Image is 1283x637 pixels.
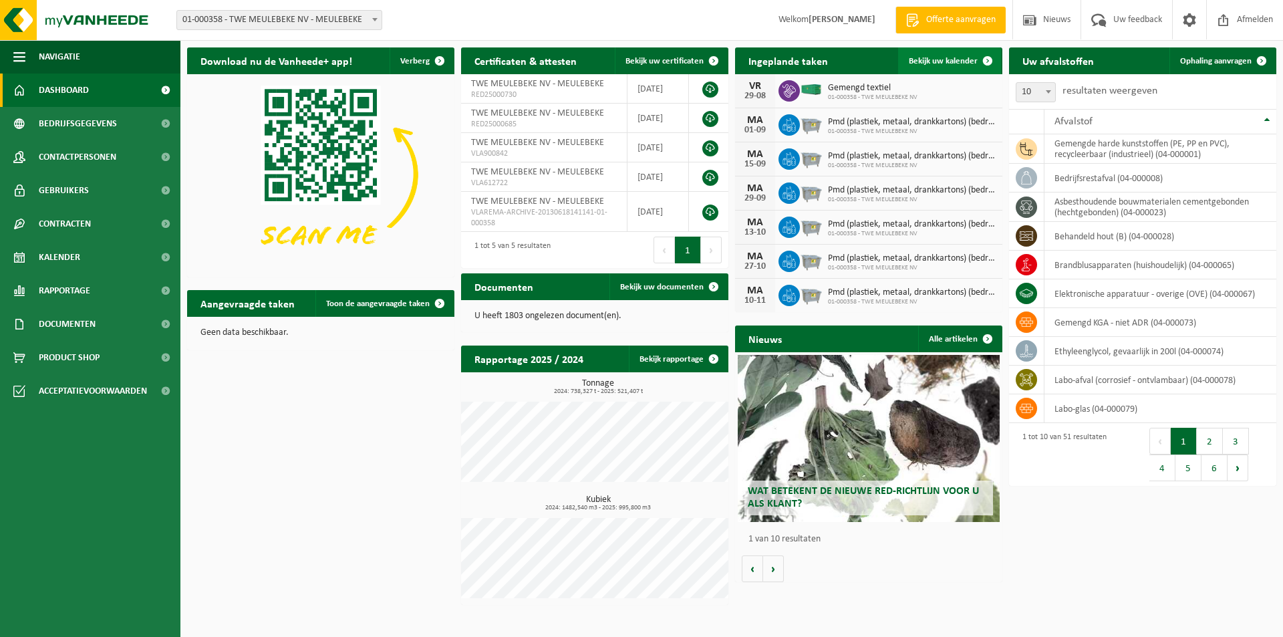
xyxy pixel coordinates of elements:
[627,162,689,192] td: [DATE]
[1016,82,1056,102] span: 10
[742,296,768,305] div: 10-11
[39,174,89,207] span: Gebruikers
[800,249,823,271] img: WB-2500-GAL-GY-01
[39,241,80,274] span: Kalender
[800,112,823,135] img: WB-2500-GAL-GY-01
[1044,222,1276,251] td: behandeld hout (B) (04-000028)
[828,298,996,306] span: 01-000358 - TWE MEULEBEKE NV
[461,346,597,372] h2: Rapportage 2025 / 2024
[315,290,453,317] a: Toon de aangevraagde taken
[742,194,768,203] div: 29-09
[39,74,89,107] span: Dashboard
[400,57,430,66] span: Verberg
[39,140,116,174] span: Contactpersonen
[828,230,996,238] span: 01-000358 - TWE MEULEBEKE NV
[1044,193,1276,222] td: asbesthoudende bouwmaterialen cementgebonden (hechtgebonden) (04-000023)
[627,74,689,104] td: [DATE]
[471,108,604,118] span: TWE MEULEBEKE NV - MEULEBEKE
[1054,116,1093,127] span: Afvalstof
[828,117,996,128] span: Pmd (plastiek, metaal, drankkartons) (bedrijven)
[800,215,823,237] img: WB-2500-GAL-GY-01
[738,355,1000,522] a: Wat betekent de nieuwe RED-richtlijn voor u als klant?
[627,192,689,232] td: [DATE]
[609,273,727,300] a: Bekijk uw documenten
[1016,83,1055,102] span: 10
[742,555,763,582] button: Vorige
[39,107,117,140] span: Bedrijfsgegevens
[898,47,1001,74] a: Bekijk uw kalender
[468,495,728,511] h3: Kubiek
[471,138,604,148] span: TWE MEULEBEKE NV - MEULEBEKE
[187,74,454,275] img: Download de VHEPlus App
[627,104,689,133] td: [DATE]
[742,149,768,160] div: MA
[742,228,768,237] div: 13-10
[471,178,617,188] span: VLA612722
[1044,337,1276,366] td: ethyleenglycol, gevaarlijk in 200l (04-000074)
[629,346,727,372] a: Bekijk rapportage
[1016,426,1107,483] div: 1 tot 10 van 51 resultaten
[1201,455,1228,481] button: 6
[468,379,728,395] h3: Tonnage
[187,47,366,74] h2: Download nu de Vanheede+ app!
[742,251,768,262] div: MA
[742,262,768,271] div: 27-10
[800,283,823,305] img: WB-2500-GAL-GY-01
[471,148,617,159] span: VLA900842
[742,126,768,135] div: 01-09
[742,81,768,92] div: VR
[742,217,768,228] div: MA
[742,115,768,126] div: MA
[1149,455,1175,481] button: 4
[39,374,147,408] span: Acceptatievoorwaarden
[828,219,996,230] span: Pmd (plastiek, metaal, drankkartons) (bedrijven)
[468,235,551,265] div: 1 tot 5 van 5 resultaten
[800,84,823,96] img: HK-XC-40-GN-00
[471,197,604,207] span: TWE MEULEBEKE NV - MEULEBEKE
[735,326,795,352] h2: Nieuws
[654,237,675,263] button: Previous
[1044,366,1276,394] td: labo-afval (corrosief - ontvlambaar) (04-000078)
[1169,47,1275,74] a: Ophaling aanvragen
[1149,428,1171,455] button: Previous
[471,119,617,130] span: RED25000685
[1223,428,1249,455] button: 3
[828,196,996,204] span: 01-000358 - TWE MEULEBEKE NV
[923,13,999,27] span: Offerte aanvragen
[1062,86,1157,96] label: resultaten weergeven
[326,299,430,308] span: Toon de aangevraagde taken
[828,151,996,162] span: Pmd (plastiek, metaal, drankkartons) (bedrijven)
[200,328,441,338] p: Geen data beschikbaar.
[1009,47,1107,74] h2: Uw afvalstoffen
[627,133,689,162] td: [DATE]
[742,160,768,169] div: 15-09
[748,486,979,509] span: Wat betekent de nieuwe RED-richtlijn voor u als klant?
[1175,455,1201,481] button: 5
[828,185,996,196] span: Pmd (plastiek, metaal, drankkartons) (bedrijven)
[828,94,917,102] span: 01-000358 - TWE MEULEBEKE NV
[742,285,768,296] div: MA
[468,505,728,511] span: 2024: 1482,540 m3 - 2025: 995,800 m3
[615,47,727,74] a: Bekijk uw certificaten
[1171,428,1197,455] button: 1
[461,273,547,299] h2: Documenten
[742,92,768,101] div: 29-08
[1044,394,1276,423] td: labo-glas (04-000079)
[625,57,704,66] span: Bekijk uw certificaten
[701,237,722,263] button: Next
[1180,57,1252,66] span: Ophaling aanvragen
[471,207,617,229] span: VLAREMA-ARCHIVE-20130618141141-01-000358
[471,167,604,177] span: TWE MEULEBEKE NV - MEULEBEKE
[828,264,996,272] span: 01-000358 - TWE MEULEBEKE NV
[1044,279,1276,308] td: elektronische apparatuur - overige (OVE) (04-000067)
[620,283,704,291] span: Bekijk uw documenten
[675,237,701,263] button: 1
[390,47,453,74] button: Verberg
[471,79,604,89] span: TWE MEULEBEKE NV - MEULEBEKE
[828,162,996,170] span: 01-000358 - TWE MEULEBEKE NV
[474,311,715,321] p: U heeft 1803 ongelezen document(en).
[742,183,768,194] div: MA
[39,307,96,341] span: Documenten
[1197,428,1223,455] button: 2
[828,253,996,264] span: Pmd (plastiek, metaal, drankkartons) (bedrijven)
